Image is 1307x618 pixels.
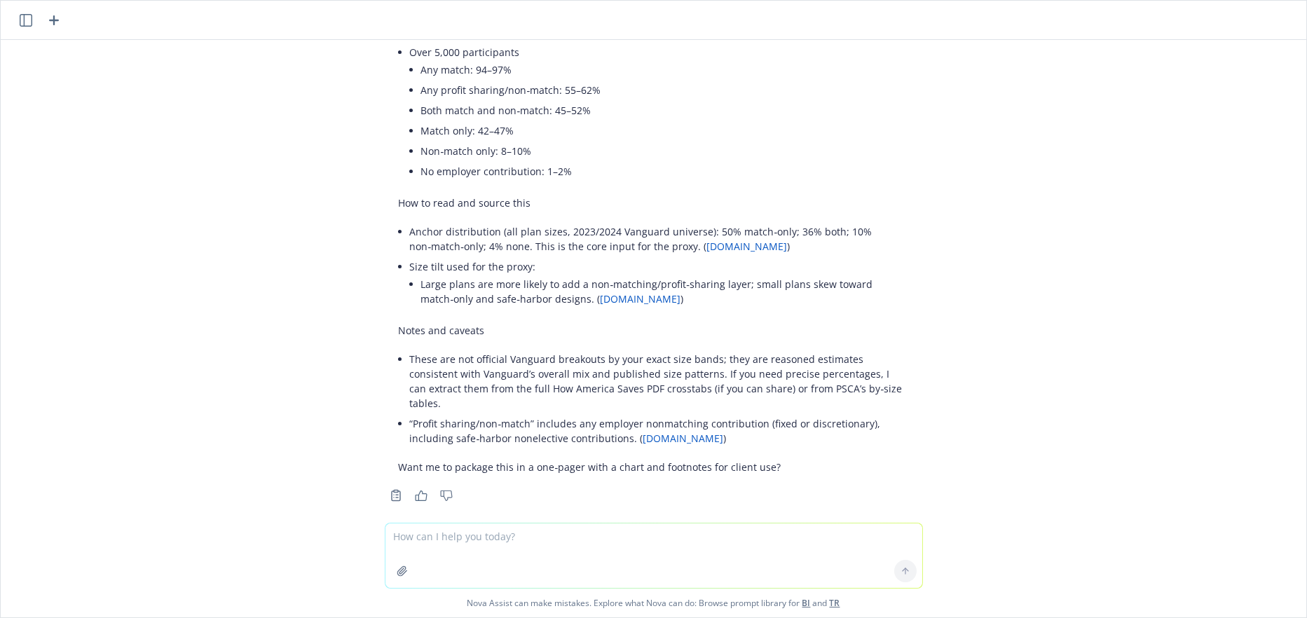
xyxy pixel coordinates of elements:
a: BI [802,597,811,609]
svg: Copy to clipboard [390,489,402,502]
span: Nova Assist can make mistakes. Explore what Nova can do: Browse prompt library for and [6,589,1301,617]
li: Match only: 42–47% [421,121,909,141]
li: No employer contribution: 1–2% [421,161,909,181]
a: [DOMAIN_NAME] [706,240,787,253]
a: [DOMAIN_NAME] [643,432,723,445]
li: Both match and non‑match: 45–52% [421,100,909,121]
p: Over 5,000 participants [410,45,909,60]
li: Anchor distribution (all plan sizes, 2023/2024 Vanguard universe): 50% match‑only; 36% both; 10% ... [410,221,909,256]
li: These are not official Vanguard breakouts by your exact size bands; they are reasoned estimates c... [410,349,909,413]
p: Notes and caveats [399,323,909,338]
li: Any profit sharing/non‑match: 55–62% [421,80,909,100]
li: Large plans are more likely to add a non‑matching/profit‑sharing layer; small plans skew toward m... [421,274,909,309]
p: How to read and source this [399,195,909,210]
li: Any match: 94–97% [421,60,909,80]
li: Size tilt used for the proxy: [410,256,909,312]
li: “Profit sharing/non‑match” includes any employer nonmatching contribution (fixed or discretionary... [410,413,909,448]
a: TR [830,597,840,609]
a: [DOMAIN_NAME] [600,292,680,305]
p: Want me to package this in a one‑pager with a chart and footnotes for client use? [399,460,909,474]
li: Non‑match only: 8–10% [421,141,909,161]
button: Thumbs down [435,486,458,505]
